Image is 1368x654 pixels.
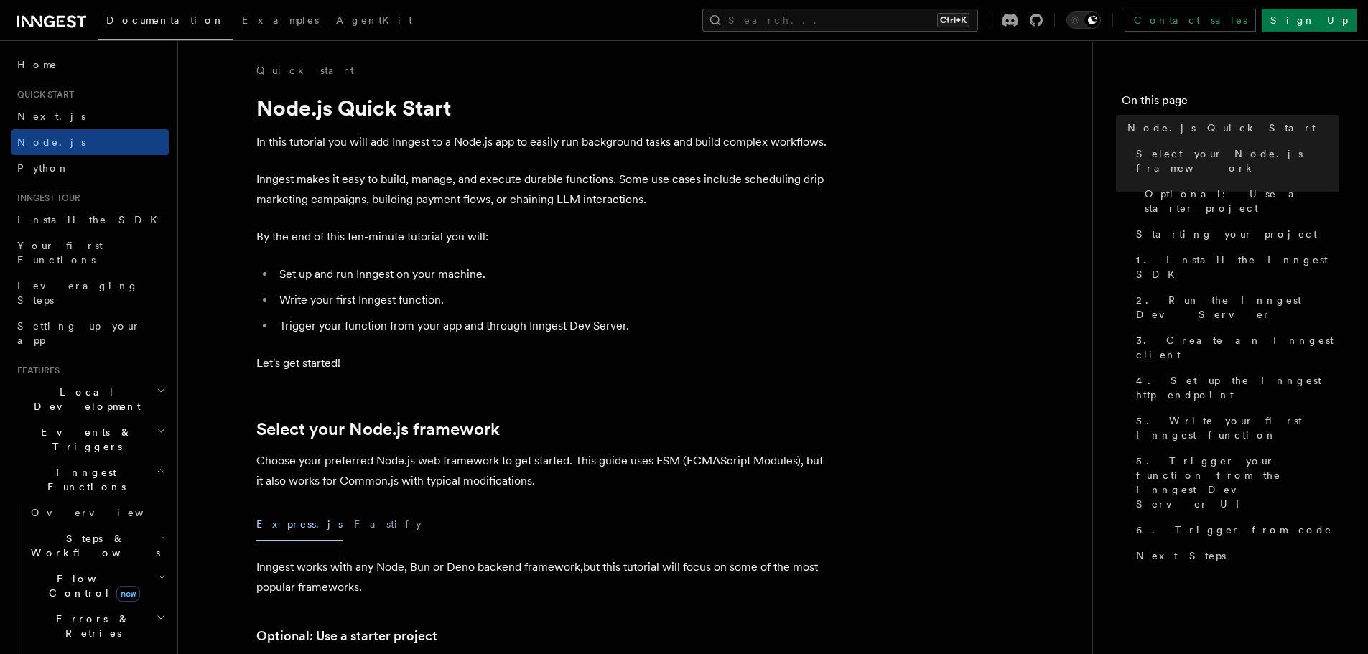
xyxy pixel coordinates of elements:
span: Inngest Functions [11,465,155,494]
span: Select your Node.js framework [1136,146,1339,175]
a: 2. Run the Inngest Dev Server [1130,287,1339,327]
a: Starting your project [1130,221,1339,247]
p: Inngest makes it easy to build, manage, and execute durable functions. Some use cases include sch... [256,169,831,210]
button: Steps & Workflows [25,525,169,566]
li: Trigger your function from your app and through Inngest Dev Server. [275,316,831,336]
a: Optional: Use a starter project [256,626,437,646]
span: 6. Trigger from code [1136,523,1332,537]
a: Next Steps [1130,543,1339,569]
a: Sign Up [1262,9,1357,32]
a: Optional: Use a starter project [1139,181,1339,221]
a: Python [11,155,169,181]
span: Next.js [17,111,85,122]
kbd: Ctrl+K [937,13,969,27]
span: Local Development [11,385,157,414]
button: Local Development [11,379,169,419]
a: Quick start [256,63,354,78]
p: Inngest works with any Node, Bun or Deno backend framework,but this tutorial will focus on some o... [256,557,831,597]
span: Node.js Quick Start [1127,121,1316,135]
button: Flow Controlnew [25,566,169,606]
a: Examples [233,4,327,39]
a: Next.js [11,103,169,129]
button: Errors & Retries [25,606,169,646]
p: In this tutorial you will add Inngest to a Node.js app to easily run background tasks and build c... [256,132,831,152]
li: Set up and run Inngest on your machine. [275,264,831,284]
span: 5. Trigger your function from the Inngest Dev Server UI [1136,454,1339,511]
a: Install the SDK [11,207,169,233]
span: AgentKit [336,14,412,26]
span: Your first Functions [17,240,103,266]
p: Let's get started! [256,353,831,373]
a: Node.js Quick Start [1122,115,1339,141]
a: 5. Write your first Inngest function [1130,408,1339,448]
a: Your first Functions [11,233,169,273]
a: Setting up your app [11,313,169,353]
button: Toggle dark mode [1066,11,1101,29]
span: Errors & Retries [25,612,156,640]
span: Examples [242,14,319,26]
span: 3. Create an Inngest client [1136,333,1339,362]
span: Node.js [17,136,85,148]
span: Features [11,365,60,376]
a: Leveraging Steps [11,273,169,313]
span: Install the SDK [17,214,166,225]
span: Leveraging Steps [17,280,139,306]
button: Search...Ctrl+K [702,9,978,32]
span: Overview [31,507,179,518]
button: Express.js [256,508,343,541]
span: 5. Write your first Inngest function [1136,414,1339,442]
a: 6. Trigger from code [1130,517,1339,543]
span: Setting up your app [17,320,141,346]
a: Node.js [11,129,169,155]
a: Select your Node.js framework [1130,141,1339,181]
button: Inngest Functions [11,459,169,500]
span: Optional: Use a starter project [1145,187,1339,215]
span: Steps & Workflows [25,531,160,560]
span: 1. Install the Inngest SDK [1136,253,1339,281]
span: Events & Triggers [11,425,157,454]
a: 5. Trigger your function from the Inngest Dev Server UI [1130,448,1339,517]
a: Select your Node.js framework [256,419,500,439]
a: 4. Set up the Inngest http endpoint [1130,368,1339,408]
span: Next Steps [1136,548,1226,563]
span: Flow Control [25,571,158,600]
span: Home [17,57,57,72]
h1: Node.js Quick Start [256,95,831,121]
span: Python [17,162,70,174]
a: Overview [25,500,169,525]
span: 4. Set up the Inngest http endpoint [1136,373,1339,402]
span: Documentation [106,14,225,26]
button: Events & Triggers [11,419,169,459]
a: 3. Create an Inngest client [1130,327,1339,368]
a: Contact sales [1125,9,1256,32]
h4: On this page [1122,92,1339,115]
a: AgentKit [327,4,421,39]
a: Documentation [98,4,233,40]
button: Fastify [354,508,422,541]
span: Starting your project [1136,227,1317,241]
li: Write your first Inngest function. [275,290,831,310]
a: Home [11,52,169,78]
span: Inngest tour [11,192,80,204]
p: By the end of this ten-minute tutorial you will: [256,227,831,247]
a: 1. Install the Inngest SDK [1130,247,1339,287]
p: Choose your preferred Node.js web framework to get started. This guide uses ESM (ECMAScript Modul... [256,451,831,491]
span: 2. Run the Inngest Dev Server [1136,293,1339,322]
span: Quick start [11,89,74,101]
span: new [116,586,140,602]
